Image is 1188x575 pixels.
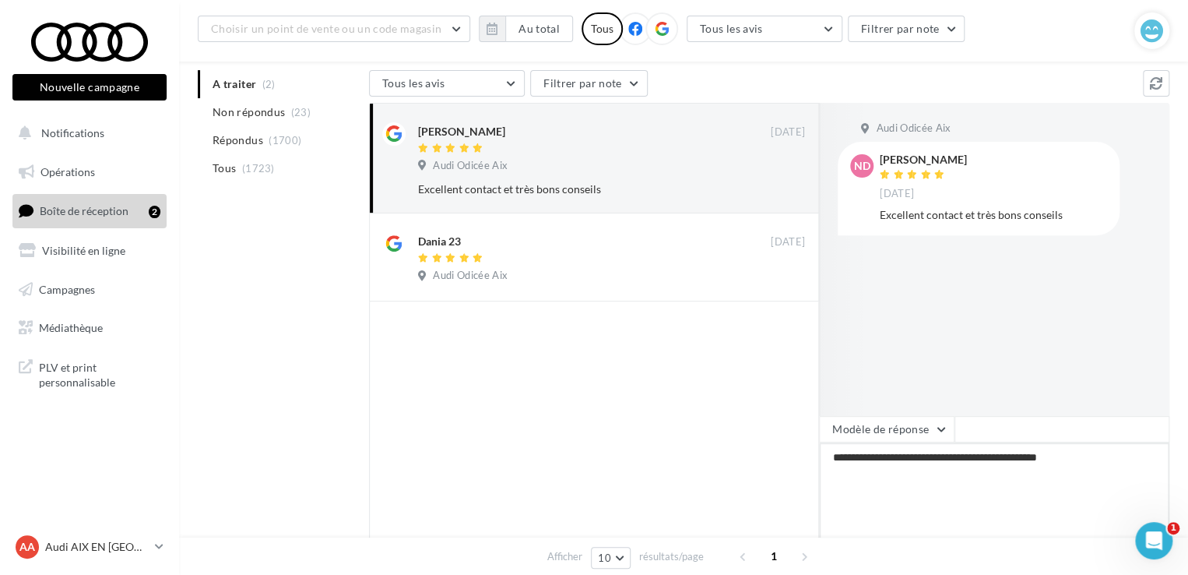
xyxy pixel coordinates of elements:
div: Excellent contact et très bons conseils [880,207,1107,223]
span: AA [19,539,35,555]
a: Boîte de réception2 [9,194,170,228]
button: 10 [591,547,631,569]
div: [PERSON_NAME] [880,154,967,165]
a: PLV et print personnalisable [9,351,170,397]
button: Au total [479,16,573,42]
span: Campagnes [39,282,95,295]
a: AA Audi AIX EN [GEOGRAPHIC_DATA] [12,532,167,562]
div: Excellent contact et très bons conseils [418,182,704,197]
span: Audi Odicée Aix [433,159,508,173]
span: Tous les avis [382,76,445,90]
a: Médiathèque [9,312,170,344]
span: Répondus [213,132,263,148]
iframe: Intercom live chat [1135,522,1172,559]
span: Tous les avis [700,22,763,35]
span: (1723) [242,162,275,175]
span: Audi Odicée Aix [876,122,951,136]
span: 10 [598,552,611,564]
a: Visibilité en ligne [9,235,170,267]
button: Choisir un point de vente ou un code magasin [198,16,470,42]
a: Campagnes [9,273,170,306]
span: Notifications [41,126,104,139]
span: Boîte de réception [40,204,128,217]
span: Visibilité en ligne [42,244,125,257]
span: Opérations [40,165,95,178]
button: Filtrer par note [848,16,965,42]
span: Non répondus [213,104,285,120]
button: Nouvelle campagne [12,74,167,101]
span: (23) [291,106,311,118]
div: Tous [582,12,623,45]
p: Audi AIX EN [GEOGRAPHIC_DATA] [45,539,149,555]
button: Tous les avis [687,16,842,42]
span: Afficher [547,549,582,564]
button: Modèle de réponse [819,416,954,443]
a: Opérations [9,156,170,189]
button: Au total [505,16,573,42]
button: Notifications [9,117,163,150]
span: 1 [1167,522,1179,534]
span: Tous [213,161,236,176]
span: 1 [761,544,786,569]
span: (1700) [269,134,301,146]
div: 2 [149,206,160,218]
div: Dania 23 [418,234,461,249]
div: [PERSON_NAME] [418,124,505,139]
span: Choisir un point de vente ou un code magasin [211,22,441,35]
span: [DATE] [880,187,914,201]
span: [DATE] [771,235,805,249]
button: Filtrer par note [530,70,648,97]
span: Médiathèque [39,321,103,334]
span: [DATE] [771,125,805,139]
span: ND [854,158,870,174]
span: Audi Odicée Aix [433,269,508,283]
button: Tous les avis [369,70,525,97]
span: PLV et print personnalisable [39,357,160,390]
span: résultats/page [639,549,704,564]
